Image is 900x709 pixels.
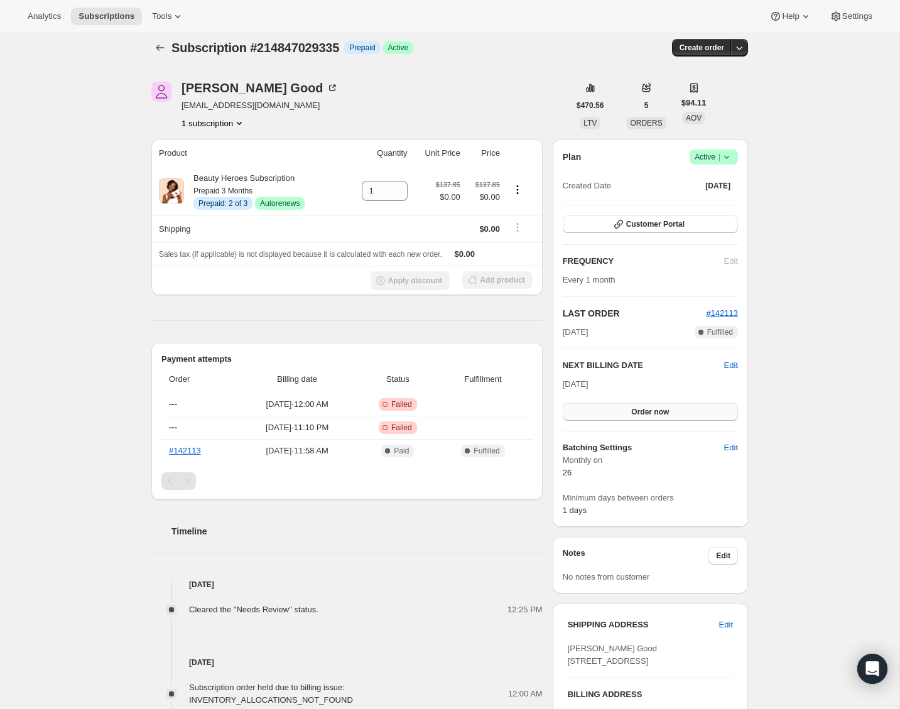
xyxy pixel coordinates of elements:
[695,151,733,163] span: Active
[718,152,720,162] span: |
[563,441,724,454] h6: Batching Settings
[706,307,738,320] button: #142113
[349,43,375,53] span: Prepaid
[842,11,872,21] span: Settings
[681,97,707,109] span: $94.11
[563,215,738,233] button: Customer Portal
[260,198,300,208] span: Autorenews
[563,454,738,467] span: Monthly on
[583,119,597,127] span: LTV
[240,445,354,457] span: [DATE] · 11:58 AM
[705,181,730,191] span: [DATE]
[822,8,880,25] button: Settings
[680,43,724,53] span: Create order
[717,438,745,458] button: Edit
[240,398,354,411] span: [DATE] · 12:00 AM
[455,249,475,259] span: $0.00
[563,403,738,421] button: Order now
[151,39,169,57] button: Subscriptions
[345,139,411,167] th: Quantity
[161,365,236,393] th: Order
[171,41,339,55] span: Subscription #214847029335
[388,43,409,53] span: Active
[563,492,738,504] span: Minimum days between orders
[182,117,246,129] button: Product actions
[708,547,738,565] button: Edit
[507,603,543,616] span: 12:25 PM
[563,547,709,565] h3: Notes
[391,399,412,409] span: Failed
[152,11,171,21] span: Tools
[563,359,724,372] h2: NEXT BILLING DATE
[577,100,604,111] span: $470.56
[686,114,702,122] span: AOV
[706,308,738,318] a: #142113
[719,619,733,631] span: Edit
[631,407,669,417] span: Order now
[171,525,543,538] h2: Timeline
[182,99,339,112] span: [EMAIL_ADDRESS][DOMAIN_NAME]
[411,139,464,167] th: Unit Price
[362,373,433,386] span: Status
[193,187,252,195] small: Prepaid 3 Months
[441,373,524,386] span: Fulfillment
[198,198,247,208] span: Prepaid: 2 of 3
[189,605,318,614] span: Cleared the "Needs Review" status.
[464,139,504,167] th: Price
[782,11,799,21] span: Help
[159,250,442,259] span: Sales tax (if applicable) is not displayed because it is calculated with each new order.
[169,423,177,432] span: ---
[857,654,887,684] div: Open Intercom Messenger
[630,119,662,127] span: ORDERS
[563,180,611,192] span: Created Date
[436,181,460,188] small: $137.85
[391,423,412,433] span: Failed
[672,39,732,57] button: Create order
[479,224,500,234] span: $0.00
[762,8,819,25] button: Help
[563,326,588,338] span: [DATE]
[20,8,68,25] button: Analytics
[563,151,582,163] h2: Plan
[507,183,528,197] button: Product actions
[563,468,572,477] span: 26
[161,353,533,365] h2: Payment attempts
[568,619,719,631] h3: SHIPPING ADDRESS
[189,683,353,705] span: Subscription order held due to billing issue: INVENTORY_ALLOCATIONS_NOT_FOUND
[184,172,305,210] div: Beauty Heroes Subscription
[436,191,460,203] span: $0.00
[508,688,543,700] span: 12:00 AM
[716,551,730,561] span: Edit
[568,644,657,666] span: [PERSON_NAME] Good [STREET_ADDRESS]
[151,656,543,669] h4: [DATE]
[569,97,611,114] button: $470.56
[79,11,134,21] span: Subscriptions
[568,688,733,701] h3: BILLING ADDRESS
[182,82,339,94] div: [PERSON_NAME] Good
[507,220,528,234] button: Shipping actions
[169,399,177,409] span: ---
[707,327,733,337] span: Fulfilled
[161,472,533,490] nav: Pagination
[468,191,500,203] span: $0.00
[563,379,588,389] span: [DATE]
[698,177,738,195] button: [DATE]
[475,181,500,188] small: $137.85
[151,82,171,102] span: Aimee Good
[474,446,499,456] span: Fulfilled
[712,615,740,635] button: Edit
[563,275,615,284] span: Every 1 month
[71,8,142,25] button: Subscriptions
[240,373,354,386] span: Billing date
[563,255,724,268] h2: FREQUENCY
[169,446,201,455] a: #142113
[159,178,184,203] img: product img
[724,441,738,454] span: Edit
[724,359,738,372] button: Edit
[637,97,656,114] button: 5
[151,139,345,167] th: Product
[563,307,707,320] h2: LAST ORDER
[626,219,685,229] span: Customer Portal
